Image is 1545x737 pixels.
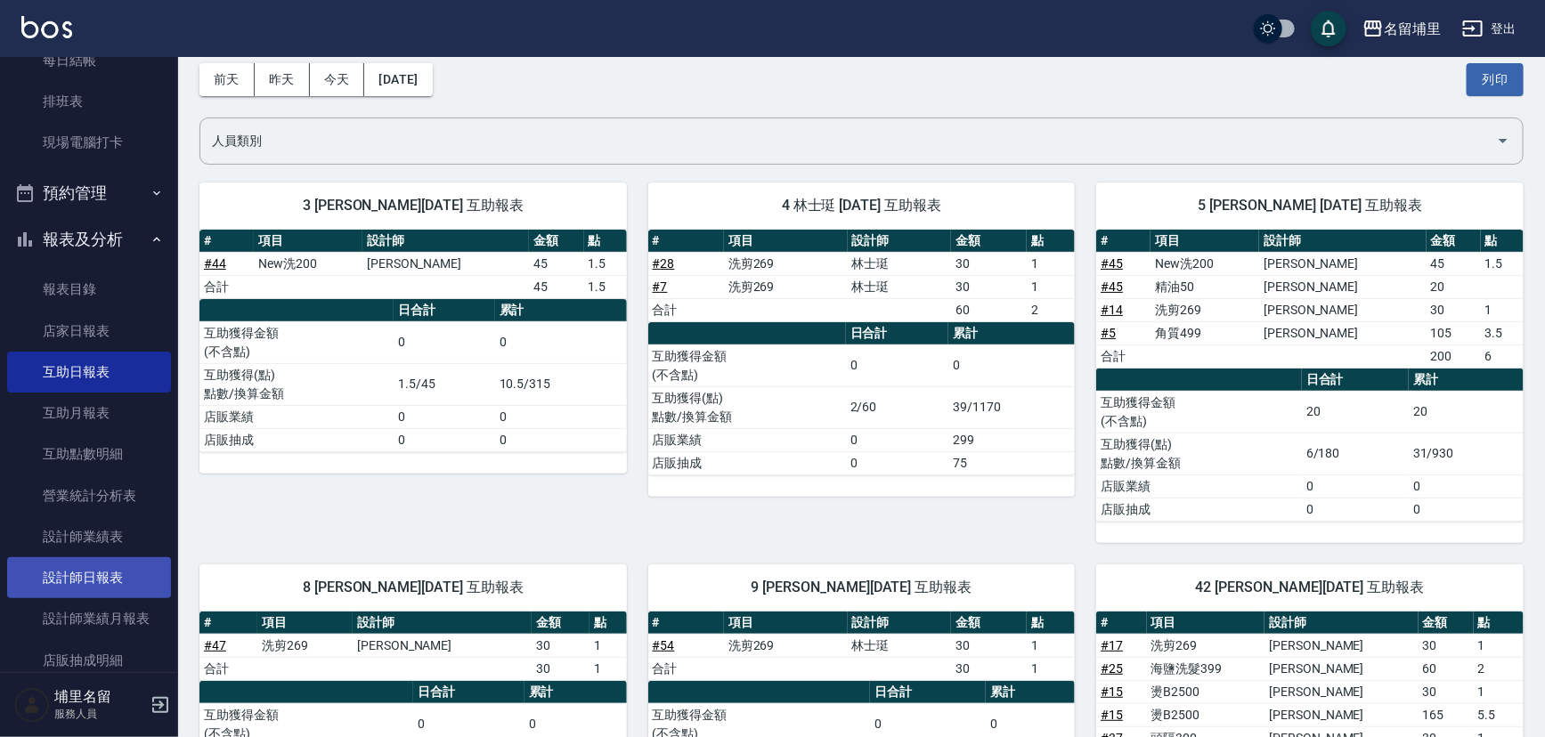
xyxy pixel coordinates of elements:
button: save [1311,11,1346,46]
td: 合計 [648,298,724,321]
th: 設計師 [362,230,529,253]
td: 0 [495,428,627,451]
th: 累計 [1409,368,1524,392]
th: 累計 [948,322,1075,345]
table: a dense table [648,611,1076,681]
td: 165 [1419,703,1474,726]
td: 互助獲得金額 (不含點) [199,321,394,363]
button: 前天 [199,63,255,96]
td: 1.5 [584,275,627,298]
img: Logo [21,16,72,38]
td: 精油50 [1151,275,1259,298]
td: [PERSON_NAME] [1264,680,1419,703]
td: 店販抽成 [648,451,846,474]
a: 現場電腦打卡 [7,122,171,163]
th: # [648,611,724,635]
th: 日合計 [1302,368,1409,392]
th: 金額 [1419,611,1474,635]
td: [PERSON_NAME] [1259,321,1426,344]
td: 1 [590,657,626,680]
p: 服務人員 [54,706,145,722]
table: a dense table [1096,368,1524,522]
td: 45 [529,275,583,298]
a: 每日結帳 [7,40,171,81]
th: # [199,230,254,253]
a: #15 [1101,708,1123,722]
a: 報表目錄 [7,269,171,310]
div: 名留埔里 [1384,18,1441,40]
td: 60 [1419,657,1474,680]
td: [PERSON_NAME] [1259,275,1426,298]
a: #7 [653,279,668,294]
td: 45 [1427,252,1481,275]
span: 3 [PERSON_NAME][DATE] 互助報表 [221,197,606,215]
th: 項目 [724,611,848,635]
th: 點 [1027,611,1075,635]
td: 0 [394,321,495,363]
td: 0 [394,428,495,451]
td: [PERSON_NAME] [1259,252,1426,275]
button: 列印 [1467,63,1524,96]
td: 林士珽 [848,252,952,275]
td: 2/60 [846,386,949,428]
td: 0 [846,451,949,474]
td: 20 [1302,391,1409,433]
img: Person [14,687,50,723]
td: 1.5 [584,252,627,275]
td: 洗剪269 [724,252,848,275]
button: 昨天 [255,63,310,96]
button: 預約管理 [7,170,171,216]
td: 合計 [648,657,724,680]
td: 3.5 [1481,321,1524,344]
td: 200 [1427,344,1481,368]
td: 0 [1302,474,1409,498]
a: #47 [204,638,226,652]
span: 4 林士珽 [DATE] 互助報表 [670,197,1054,215]
td: 合計 [199,275,254,298]
td: 1 [1027,252,1075,275]
td: 洗剪269 [724,634,848,657]
th: 設計師 [848,230,952,253]
td: 105 [1427,321,1481,344]
td: 0 [846,344,949,386]
a: #14 [1101,303,1123,317]
td: 0 [948,344,1075,386]
span: 42 [PERSON_NAME][DATE] 互助報表 [1118,579,1502,596]
th: 日合計 [413,681,524,704]
td: 299 [948,428,1075,451]
table: a dense table [648,322,1076,475]
a: 互助月報表 [7,393,171,433]
td: 20 [1409,391,1524,433]
table: a dense table [199,299,627,452]
th: # [199,611,257,635]
a: #25 [1101,661,1123,676]
a: #17 [1101,638,1123,652]
th: 日合計 [870,681,986,704]
a: 設計師業績表 [7,516,171,557]
td: [PERSON_NAME] [353,634,532,657]
td: 洗剪269 [724,275,848,298]
td: 店販業績 [199,405,394,428]
td: 30 [951,634,1027,657]
td: 1 [1027,657,1075,680]
button: 名留埔里 [1355,11,1448,47]
td: 0 [846,428,949,451]
td: 店販業績 [1096,474,1302,498]
th: 設計師 [1259,230,1426,253]
table: a dense table [648,230,1076,322]
td: 1.5/45 [394,363,495,405]
td: 互助獲得(點) 點數/換算金額 [648,386,846,428]
td: 10.5/315 [495,363,627,405]
th: # [1096,611,1146,635]
td: 1 [590,634,626,657]
td: [PERSON_NAME] [1264,657,1419,680]
button: [DATE] [364,63,432,96]
td: 2 [1027,298,1075,321]
td: 6 [1481,344,1524,368]
table: a dense table [199,611,627,681]
a: #45 [1101,279,1123,294]
a: #28 [653,256,675,271]
span: 5 [PERSON_NAME] [DATE] 互助報表 [1118,197,1502,215]
td: 60 [951,298,1027,321]
td: 1 [1027,275,1075,298]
